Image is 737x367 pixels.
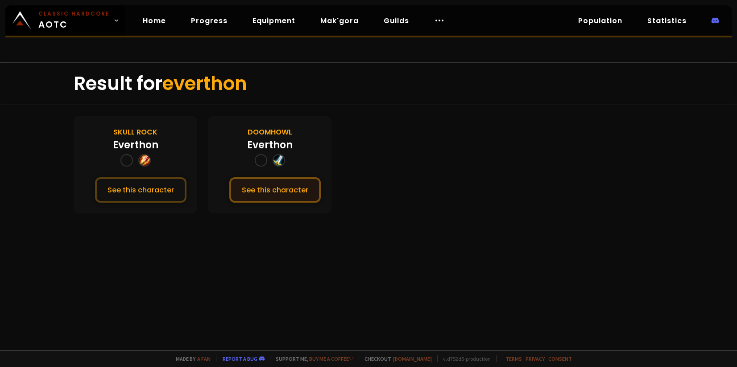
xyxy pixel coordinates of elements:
a: Equipment [245,12,302,30]
span: everthon [162,70,247,97]
a: Consent [548,355,572,362]
span: Made by [170,355,211,362]
a: Terms [505,355,522,362]
a: Classic HardcoreAOTC [5,5,125,36]
button: See this character [229,177,321,203]
a: [DOMAIN_NAME] [393,355,432,362]
a: Population [571,12,629,30]
a: Privacy [526,355,545,362]
a: Statistics [640,12,694,30]
div: Everthon [247,138,293,152]
div: Result for [74,63,663,105]
a: a fan [197,355,211,362]
span: v. d752d5 - production [437,355,491,362]
a: Home [136,12,173,30]
span: AOTC [38,10,110,31]
div: Doomhowl [248,126,292,138]
small: Classic Hardcore [38,10,110,18]
span: Checkout [359,355,432,362]
div: Everthon [113,138,158,152]
a: Buy me a coffee [309,355,353,362]
span: Support me, [270,355,353,362]
div: Skull Rock [113,126,157,138]
a: Mak'gora [313,12,366,30]
a: Report a bug [223,355,257,362]
button: See this character [95,177,186,203]
a: Progress [184,12,235,30]
a: Guilds [377,12,416,30]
